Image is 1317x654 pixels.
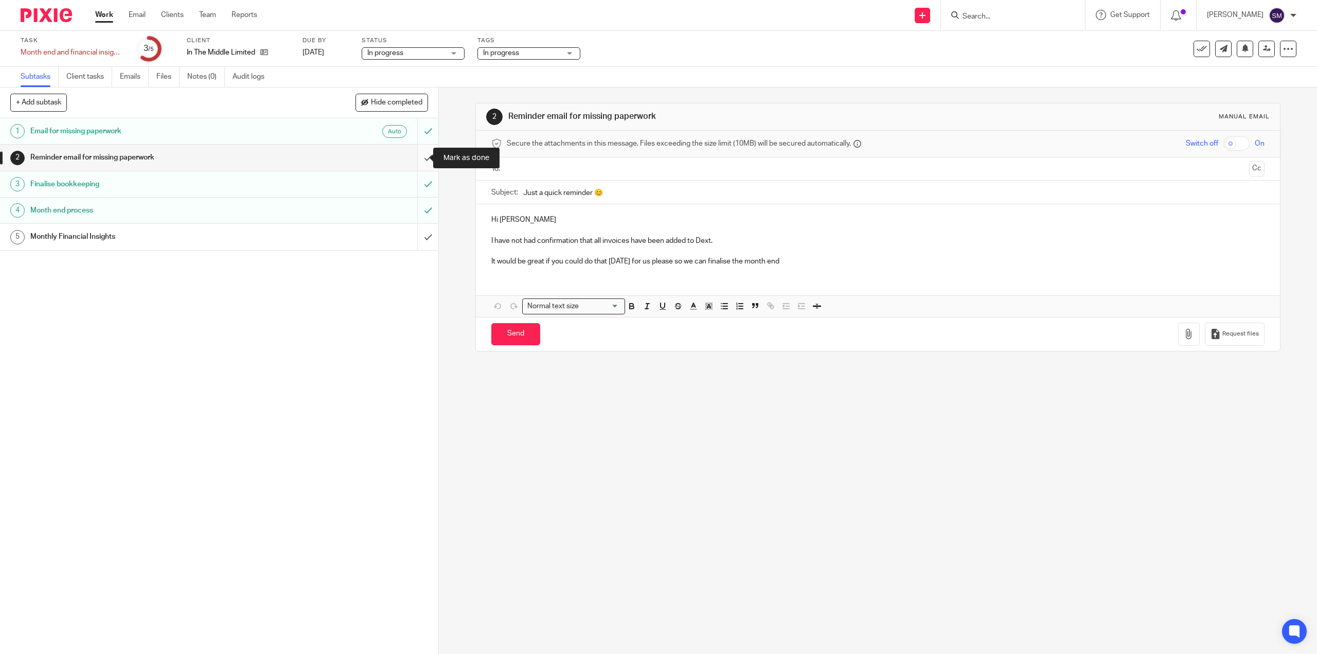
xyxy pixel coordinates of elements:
[10,177,25,191] div: 3
[302,37,349,45] label: Due by
[522,298,625,314] div: Search for option
[144,43,154,55] div: 3
[95,10,113,20] a: Work
[355,94,428,111] button: Hide completed
[30,203,281,218] h1: Month end process
[362,37,465,45] label: Status
[30,123,281,139] h1: Email for missing paperwork
[382,125,407,138] div: Auto
[10,124,25,138] div: 1
[367,49,403,57] span: In progress
[491,164,503,174] label: To:
[129,10,146,20] a: Email
[187,47,255,58] p: In The Middle Limited
[21,8,72,22] img: Pixie
[148,46,154,52] small: /5
[477,37,580,45] label: Tags
[1222,330,1259,338] span: Request files
[187,37,290,45] label: Client
[233,67,272,87] a: Audit logs
[1269,7,1285,24] img: svg%3E
[1255,138,1265,149] span: On
[491,236,1264,246] p: I have not had confirmation that all invoices have been added to Dext.
[582,301,619,312] input: Search for option
[962,12,1054,22] input: Search
[21,37,123,45] label: Task
[21,47,123,58] div: Month end and financial insights
[10,230,25,244] div: 5
[508,111,900,122] h1: Reminder email for missing paperwork
[187,67,225,87] a: Notes (0)
[491,187,518,198] label: Subject:
[21,67,59,87] a: Subtasks
[1205,323,1265,346] button: Request files
[302,49,324,56] span: [DATE]
[10,94,67,111] button: + Add subtask
[120,67,149,87] a: Emails
[1207,10,1263,20] p: [PERSON_NAME]
[491,256,1264,267] p: It would be great if you could do that [DATE] for us please so we can finalise the month end
[371,99,422,107] span: Hide completed
[161,10,184,20] a: Clients
[525,301,581,312] span: Normal text size
[156,67,180,87] a: Files
[199,10,216,20] a: Team
[486,109,503,125] div: 2
[30,229,281,244] h1: Monthly Financial Insights
[491,215,1264,225] p: Hi [PERSON_NAME]
[1110,11,1150,19] span: Get Support
[30,150,281,165] h1: Reminder email for missing paperwork
[232,10,257,20] a: Reports
[10,151,25,165] div: 2
[30,176,281,192] h1: Finalise bookkeeping
[10,203,25,218] div: 4
[483,49,519,57] span: In progress
[66,67,112,87] a: Client tasks
[1249,161,1265,176] button: Cc
[1219,113,1270,121] div: Manual email
[491,323,540,345] input: Send
[507,138,851,149] span: Secure the attachments in this message. Files exceeding the size limit (10MB) will be secured aut...
[1186,138,1218,149] span: Switch off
